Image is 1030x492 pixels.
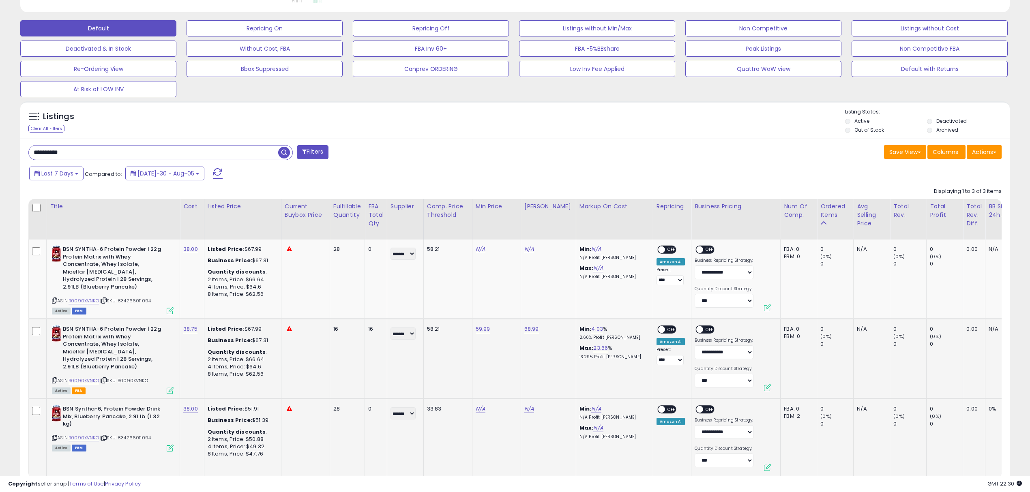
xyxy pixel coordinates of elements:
div: 33.83 [427,405,466,413]
div: 0 [820,405,853,413]
span: FBA [72,387,86,394]
div: Title [50,202,176,211]
div: 4 Items, Price: $64.6 [208,283,275,291]
div: FBM: 0 [784,333,811,340]
div: Ordered Items [820,202,850,219]
b: Quantity discounts [208,268,266,276]
button: Quattro WoW view [685,61,841,77]
a: 23.66 [593,344,608,352]
label: Quantity Discount Strategy: [695,446,753,451]
button: Default with Returns [852,61,1008,77]
div: 8 Items, Price: $47.76 [208,450,275,458]
div: 0 [820,325,853,333]
button: Repricing On [187,20,343,36]
div: Clear All Filters [28,125,64,133]
small: (0%) [820,333,832,340]
div: 0 [930,405,963,413]
div: 0 [368,246,381,253]
div: Total Profit [930,202,959,219]
span: OFF [703,406,716,413]
button: Low Inv Fee Applied [519,61,675,77]
b: BSN SYNTHA-6 Protein Powder | 22g Protein Matrix with Whey Concentrate, Whey Isolate, Micellar [M... [63,325,161,372]
div: 58.21 [427,325,466,333]
div: 0.00 [966,405,979,413]
img: 41T-ve6v3pL._SL40_.jpg [52,325,61,342]
div: FBA Total Qty [368,202,384,228]
label: Active [854,118,869,124]
label: Business Repricing Strategy: [695,417,753,423]
div: $67.31 [208,337,275,344]
div: 28 [333,246,358,253]
div: $51.91 [208,405,275,413]
div: Amazon AI [657,338,685,345]
div: 0 [893,340,926,348]
div: 2 Items, Price: $66.64 [208,276,275,283]
button: FBA -5%BBshare [519,41,675,57]
b: Min: [579,245,592,253]
div: Markup on Cost [579,202,650,211]
a: N/A [476,405,485,413]
button: Re-Ordering View [20,61,176,77]
span: 2025-08-13 22:30 GMT [987,480,1022,488]
span: OFF [665,326,678,333]
a: B0090XVNKO [69,297,99,304]
div: : [208,268,275,276]
div: Current Buybox Price [285,202,326,219]
img: 41T-ve6v3pL._SL40_.jpg [52,246,61,262]
b: Min: [579,325,592,333]
div: Comp. Price Threshold [427,202,469,219]
div: Amazon AI [657,258,685,265]
div: FBM: 0 [784,253,811,260]
button: Save View [884,145,926,159]
th: CSV column name: cust_attr_1_Supplier [387,199,423,240]
button: Bbox Suppressed [187,61,343,77]
div: Num of Comp. [784,202,813,219]
span: FBM [72,308,86,314]
a: N/A [593,424,603,432]
div: % [579,325,647,340]
label: Deactivated [936,118,967,124]
div: 0 [893,260,926,267]
a: N/A [524,405,534,413]
div: ASIN: [52,325,174,393]
button: [DATE]-30 - Aug-05 [125,167,204,180]
span: Last 7 Days [41,169,73,178]
div: Total Rev. [893,202,923,219]
button: Listings without Cost [852,20,1008,36]
button: Non Competitive [685,20,841,36]
div: Cost [183,202,201,211]
div: 0 [820,246,853,253]
span: All listings currently available for purchase on Amazon [52,308,71,314]
div: 16 [368,325,381,333]
div: 0 [930,325,963,333]
div: Preset: [657,347,685,365]
div: N/A [857,246,884,253]
button: Columns [927,145,966,159]
div: Avg Selling Price [857,202,886,228]
button: Non Competitive FBA [852,41,1008,57]
div: 16 [333,325,358,333]
div: FBM: 2 [784,413,811,420]
div: 0 [893,405,926,413]
button: FBA Inv 60+ [353,41,509,57]
img: 41T-ve6v3pL._SL40_.jpg [52,405,61,421]
div: : [208,428,275,436]
div: 0 [930,340,963,348]
span: OFF [703,326,716,333]
span: OFF [665,246,678,253]
div: Listed Price [208,202,278,211]
div: $51.39 [208,417,275,424]
label: Business Repricing Strategy: [695,258,753,263]
div: 8 Items, Price: $62.56 [208,370,275,378]
div: 0 [930,260,963,267]
div: 4 Items, Price: $49.32 [208,443,275,450]
div: ASIN: [52,246,174,313]
div: 4 Items, Price: $64.6 [208,363,275,370]
small: (0%) [893,333,905,340]
span: All listings currently available for purchase on Amazon [52,387,71,394]
div: 0 [820,260,853,267]
div: seller snap | | [8,480,141,488]
b: Business Price: [208,416,252,424]
div: Repricing [657,202,688,211]
div: 8 Items, Price: $62.56 [208,291,275,298]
